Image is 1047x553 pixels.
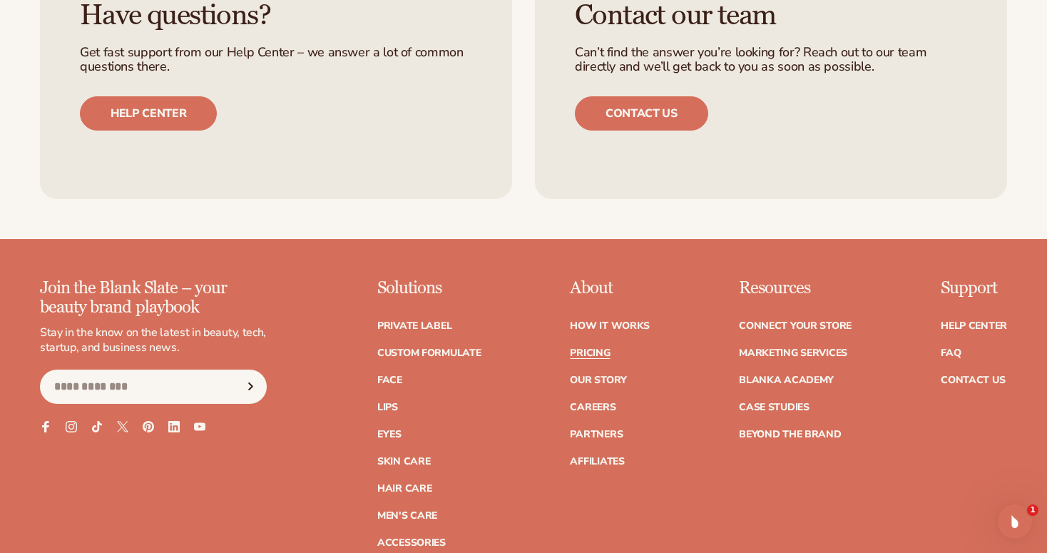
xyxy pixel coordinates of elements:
[570,430,623,440] a: Partners
[40,279,267,317] p: Join the Blank Slate – your beauty brand playbook
[570,402,616,412] a: Careers
[377,538,446,548] a: Accessories
[377,484,431,494] a: Hair Care
[377,511,437,521] a: Men's Care
[739,402,809,412] a: Case Studies
[570,321,650,331] a: How It Works
[998,504,1032,539] iframe: Intercom live chat
[235,370,266,404] button: Subscribe
[941,375,1005,385] a: Contact Us
[377,279,481,298] p: Solutions
[739,279,852,298] p: Resources
[941,321,1007,331] a: Help Center
[80,96,217,131] a: Help center
[377,457,430,467] a: Skin Care
[570,457,624,467] a: Affiliates
[739,321,852,331] a: Connect your store
[570,348,610,358] a: Pricing
[377,402,398,412] a: Lips
[739,375,834,385] a: Blanka Academy
[941,348,961,358] a: FAQ
[575,96,708,131] a: Contact us
[739,348,847,358] a: Marketing services
[377,430,402,440] a: Eyes
[80,46,472,74] p: Get fast support from our Help Center – we answer a lot of common questions there.
[739,430,842,440] a: Beyond the brand
[377,321,451,331] a: Private label
[1027,504,1038,516] span: 1
[575,46,967,74] p: Can’t find the answer you’re looking for? Reach out to our team directly and we’ll get back to yo...
[377,348,481,358] a: Custom formulate
[570,375,626,385] a: Our Story
[941,279,1007,298] p: Support
[377,375,402,385] a: Face
[570,279,650,298] p: About
[40,325,267,355] p: Stay in the know on the latest in beauty, tech, startup, and business news.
